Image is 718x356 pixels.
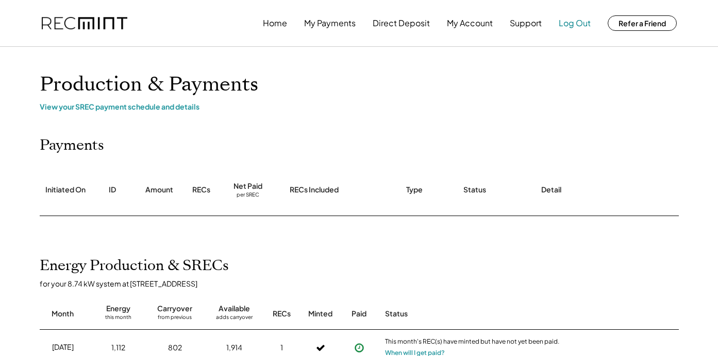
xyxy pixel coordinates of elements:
[158,314,192,324] div: from previous
[233,181,262,191] div: Net Paid
[168,343,182,353] div: 802
[226,343,242,353] div: 1,914
[290,185,339,195] div: RECs Included
[237,191,259,199] div: per SREC
[541,185,561,195] div: Detail
[52,309,74,319] div: Month
[40,257,229,275] h2: Energy Production & SRECs
[608,15,677,31] button: Refer a Friend
[42,17,127,30] img: recmint-logotype%403x.png
[385,337,560,348] div: This month's REC(s) have minted but have not yet been paid.
[216,314,253,324] div: adds carryover
[559,13,591,33] button: Log Out
[263,13,287,33] button: Home
[373,13,430,33] button: Direct Deposit
[105,314,131,324] div: this month
[308,309,332,319] div: Minted
[40,137,104,154] h2: Payments
[304,13,356,33] button: My Payments
[273,309,291,319] div: RECs
[219,304,250,314] div: Available
[45,185,86,195] div: Initiated On
[109,185,116,195] div: ID
[52,342,74,352] div: [DATE]
[40,279,689,288] div: for your 8.74 kW system at [STREET_ADDRESS]
[192,185,210,195] div: RECs
[280,343,283,353] div: 1
[447,13,493,33] button: My Account
[406,185,423,195] div: Type
[40,73,679,97] h1: Production & Payments
[352,340,367,355] button: Payment approved, but not yet initiated.
[352,309,366,319] div: Paid
[111,343,125,353] div: 1,112
[40,102,679,111] div: View your SREC payment schedule and details
[510,13,542,33] button: Support
[157,304,192,314] div: Carryover
[106,304,130,314] div: Energy
[463,185,486,195] div: Status
[145,185,173,195] div: Amount
[385,309,560,319] div: Status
